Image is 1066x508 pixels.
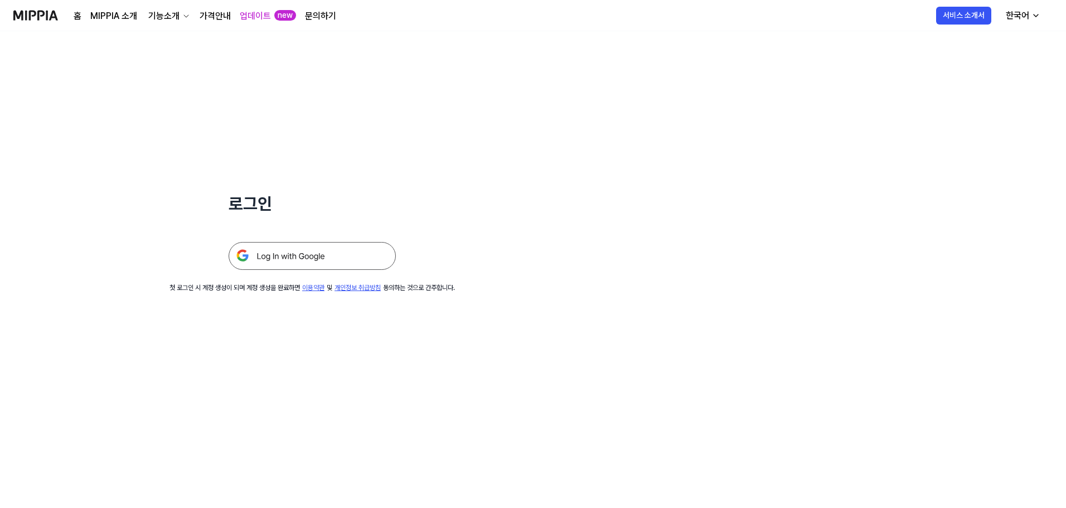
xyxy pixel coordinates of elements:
[335,284,381,292] a: 개인정보 취급방침
[200,9,231,23] a: 가격안내
[305,9,336,23] a: 문의하기
[936,7,991,25] button: 서비스 소개서
[997,4,1047,27] button: 한국어
[229,192,396,215] h1: 로그인
[169,283,455,293] div: 첫 로그인 시 계정 생성이 되며 계정 생성을 완료하면 및 동의하는 것으로 간주합니다.
[274,10,296,21] div: new
[229,242,396,270] img: 구글 로그인 버튼
[90,9,137,23] a: MIPPIA 소개
[240,9,271,23] a: 업데이트
[146,9,191,23] button: 기능소개
[146,9,182,23] div: 기능소개
[302,284,324,292] a: 이용약관
[74,9,81,23] a: 홈
[1004,9,1031,22] div: 한국어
